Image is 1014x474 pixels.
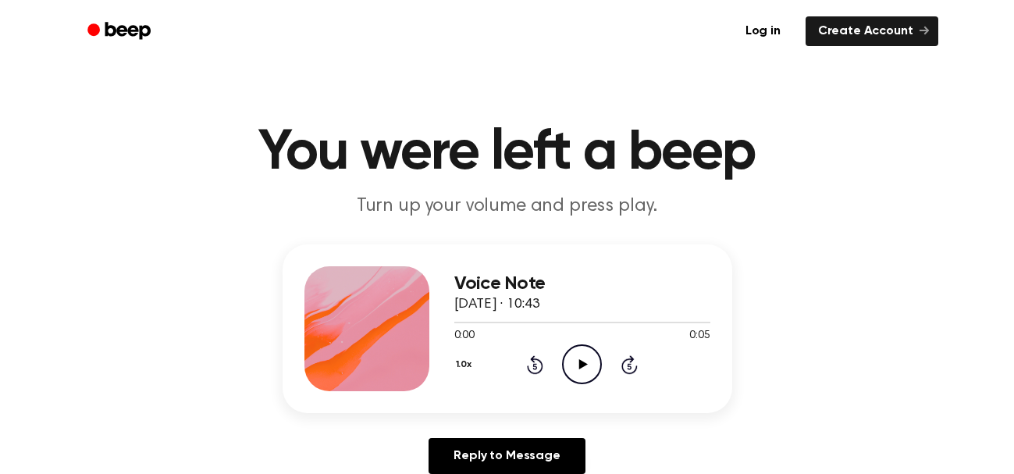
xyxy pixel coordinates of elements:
a: Reply to Message [429,438,585,474]
a: Log in [730,13,796,49]
span: 0:05 [689,328,710,344]
span: [DATE] · 10:43 [454,298,540,312]
button: 1.0x [454,351,478,378]
a: Create Account [806,16,938,46]
p: Turn up your volume and press play. [208,194,807,219]
span: 0:00 [454,328,475,344]
a: Beep [76,16,165,47]
h3: Voice Note [454,273,710,294]
h1: You were left a beep [108,125,907,181]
